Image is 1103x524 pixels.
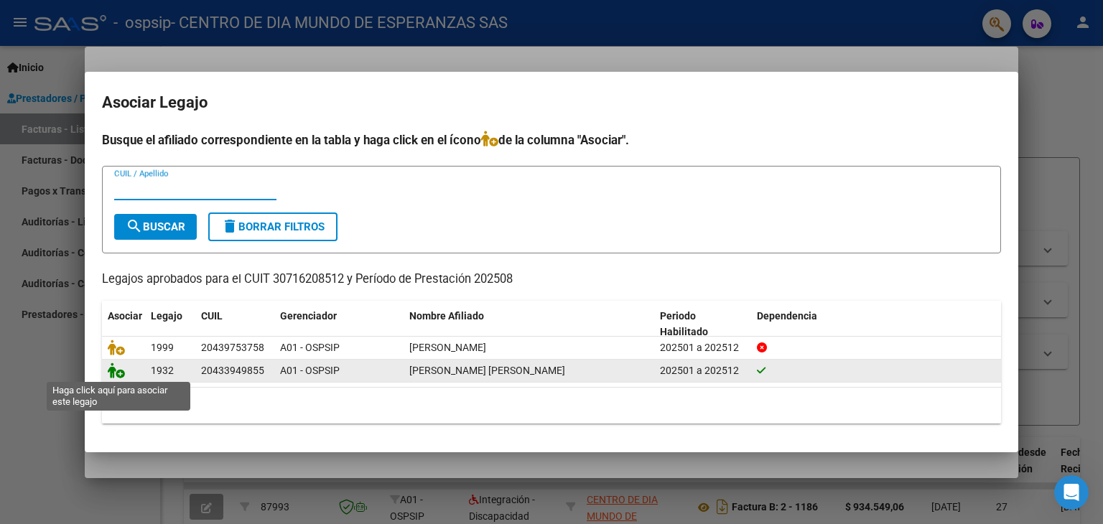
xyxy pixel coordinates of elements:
span: BARNES DANTE TOBIAS [409,365,565,376]
button: Borrar Filtros [208,212,338,241]
mat-icon: delete [221,217,238,235]
datatable-header-cell: CUIL [195,301,274,348]
div: 20433949855 [201,362,264,379]
datatable-header-cell: Nombre Afiliado [404,301,654,348]
mat-icon: search [126,217,143,235]
span: 1932 [151,365,174,376]
div: 20439753758 [201,340,264,356]
datatable-header-cell: Asociar [102,301,145,348]
span: Periodo Habilitado [660,310,708,338]
span: Borrar Filtros [221,220,325,233]
span: Nombre Afiliado [409,310,484,322]
iframe: Intercom live chat [1054,475,1089,510]
span: 1999 [151,342,174,353]
div: 2 registros [102,388,1001,424]
datatable-header-cell: Legajo [145,301,195,348]
div: 202501 a 202512 [660,340,745,356]
span: Legajo [151,310,182,322]
span: Gerenciador [280,310,337,322]
p: Legajos aprobados para el CUIT 30716208512 y Período de Prestación 202508 [102,271,1001,289]
button: Buscar [114,214,197,240]
span: AQUINO SANTIAGO [409,342,486,353]
datatable-header-cell: Dependencia [751,301,1002,348]
h2: Asociar Legajo [102,89,1001,116]
div: 202501 a 202512 [660,362,745,379]
span: Dependencia [757,310,817,322]
span: A01 - OSPSIP [280,365,340,376]
span: Asociar [108,310,142,322]
span: Buscar [126,220,185,233]
span: A01 - OSPSIP [280,342,340,353]
span: CUIL [201,310,223,322]
datatable-header-cell: Periodo Habilitado [654,301,751,348]
h4: Busque el afiliado correspondiente en la tabla y haga click en el ícono de la columna "Asociar". [102,131,1001,149]
datatable-header-cell: Gerenciador [274,301,404,348]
